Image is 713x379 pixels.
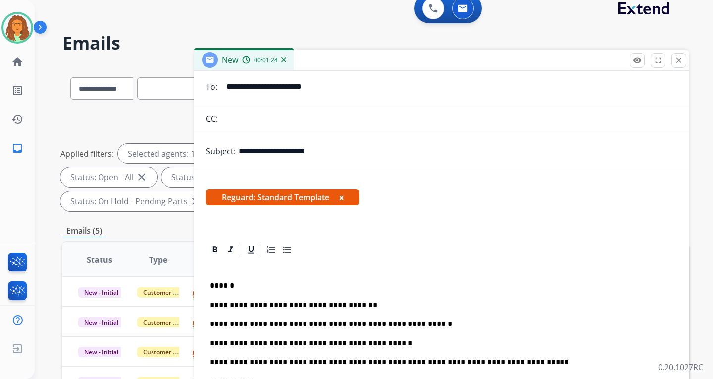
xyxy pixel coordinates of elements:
mat-icon: close [136,171,148,183]
div: Bold [207,242,222,257]
span: Customer Support [137,287,202,298]
button: x [339,191,344,203]
span: Customer Support [137,317,202,327]
div: Underline [244,242,258,257]
img: agent-avatar [192,284,206,299]
div: Status: Open - All [60,167,157,187]
div: Status: On Hold - Pending Parts [60,191,211,211]
span: New [222,54,238,65]
div: Selected agents: 1 [118,144,205,163]
img: avatar [3,14,31,42]
p: Emails (5) [62,225,106,237]
p: Applied filters: [60,148,114,160]
span: Status [87,254,112,266]
mat-icon: list_alt [11,85,23,97]
mat-icon: inbox [11,142,23,154]
mat-icon: history [11,113,23,125]
span: Reguard: Standard Template [206,189,359,205]
span: 00:01:24 [254,56,278,64]
mat-icon: close [674,56,683,65]
img: agent-avatar [192,343,206,359]
div: Bullet List [280,242,295,257]
div: Ordered List [264,242,279,257]
h2: Emails [62,33,689,53]
span: Type [149,254,167,266]
div: Status: New - Initial [161,167,266,187]
div: Italic [223,242,238,257]
mat-icon: close [190,195,202,207]
p: Subject: [206,145,236,157]
mat-icon: fullscreen [654,56,662,65]
span: Customer Support [137,347,202,357]
p: To: [206,81,217,93]
span: New - Initial [78,347,124,357]
img: agent-avatar [192,314,206,329]
p: 0.20.1027RC [658,361,703,373]
mat-icon: remove_red_eye [633,56,642,65]
span: New - Initial [78,317,124,327]
span: New - Initial [78,287,124,298]
p: CC: [206,113,218,125]
mat-icon: home [11,56,23,68]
